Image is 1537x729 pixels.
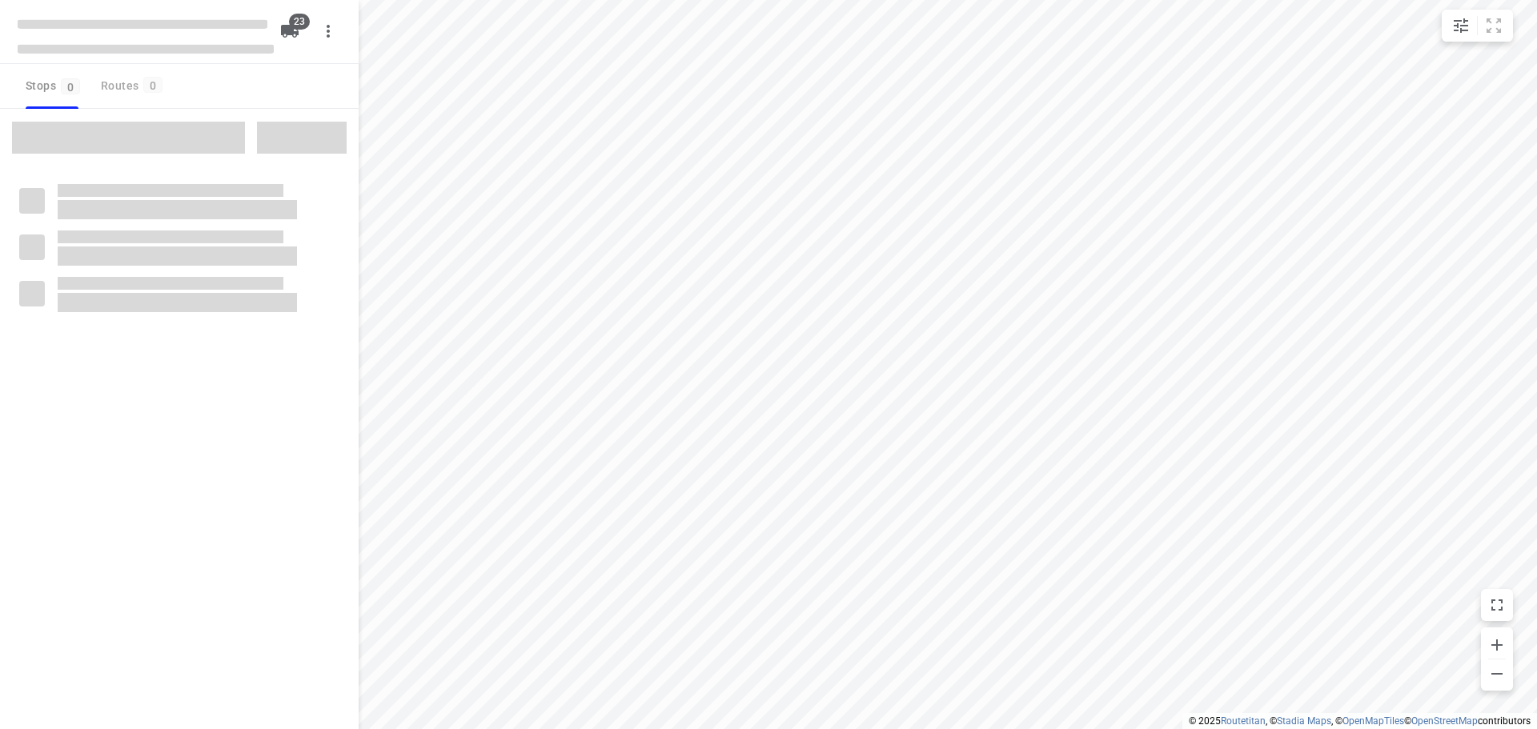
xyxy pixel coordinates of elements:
[1221,715,1266,727] a: Routetitan
[1342,715,1404,727] a: OpenMapTiles
[1277,715,1331,727] a: Stadia Maps
[1442,10,1513,42] div: small contained button group
[1445,10,1477,42] button: Map settings
[1189,715,1531,727] li: © 2025 , © , © © contributors
[1411,715,1478,727] a: OpenStreetMap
